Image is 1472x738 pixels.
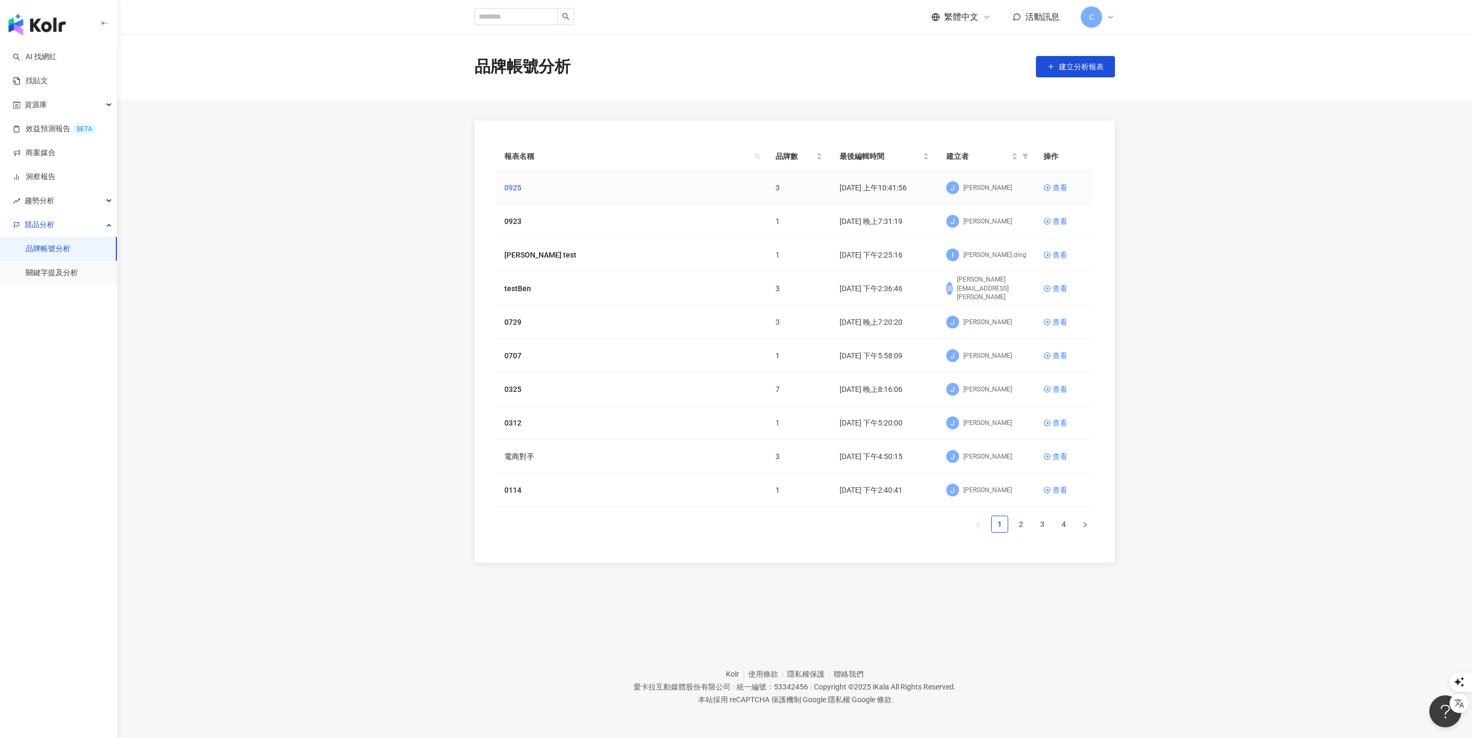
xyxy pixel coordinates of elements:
span: 品牌數 [775,150,814,162]
div: [PERSON_NAME] [963,351,1012,360]
div: [PERSON_NAME] [963,452,1012,461]
div: 查看 [1052,215,1067,227]
span: I [952,249,954,261]
a: 0707 [504,350,521,362]
div: [PERSON_NAME][EMAIL_ADDRESS][PERSON_NAME] [957,275,1026,302]
span: rise [13,197,20,205]
td: 1 [767,238,831,272]
a: 關鍵字提及分析 [26,268,78,278]
span: right [1082,522,1088,528]
a: 使用條款 [748,670,787,678]
td: [DATE] 晚上8:16:06 [831,373,938,406]
a: 查看 [1043,182,1085,194]
a: 隱私權保護 [787,670,834,678]
a: 2 [1013,516,1029,532]
span: left [975,522,982,528]
span: | [801,695,803,704]
button: right [1077,516,1094,533]
li: 1 [991,516,1008,533]
td: 1 [767,339,831,373]
span: search [754,153,761,159]
span: 報表名稱 [504,150,750,162]
div: 查看 [1052,283,1067,294]
td: [DATE] 上午10:41:56 [831,171,938,205]
span: J [951,484,955,496]
td: [DATE] 下午2:40:41 [831,474,938,507]
th: 品牌數 [767,142,831,171]
span: 競品分析 [25,213,54,237]
span: 建立者 [946,150,1009,162]
a: 效益預測報告BETA [13,124,97,134]
a: 查看 [1043,484,1085,496]
a: 3 [1034,516,1050,532]
div: [PERSON_NAME] [963,318,1012,327]
span: J [951,383,955,395]
div: [PERSON_NAME] [963,217,1012,226]
span: J [951,451,955,462]
a: 0729 [504,316,521,328]
a: 電商對手 [504,451,534,462]
div: [PERSON_NAME] [963,183,1012,192]
span: J [951,215,955,227]
li: 3 [1034,516,1051,533]
div: 查看 [1052,350,1067,362]
th: 建立者 [938,142,1035,171]
div: [PERSON_NAME] [963,486,1012,495]
div: 查看 [1052,182,1067,194]
td: 3 [767,440,831,474]
span: 活動訊息 [1025,12,1059,22]
span: filter [1022,153,1028,159]
a: 0312 [504,417,521,429]
span: B [947,283,952,294]
span: 最後編輯時間 [840,150,921,162]
div: 愛卡拉互動媒體股份有限公司 [634,683,731,691]
a: 4 [1056,516,1072,532]
span: 繁體中文 [944,11,978,23]
li: 4 [1055,516,1072,533]
span: 資源庫 [25,93,47,117]
a: 0925 [504,182,521,194]
li: 2 [1012,516,1030,533]
button: left [970,516,987,533]
span: J [951,182,955,194]
span: J [951,350,955,362]
td: [DATE] 晚上7:20:20 [831,306,938,339]
td: [DATE] 下午4:50:15 [831,440,938,474]
td: 1 [767,205,831,238]
div: 查看 [1052,316,1067,328]
a: Kolr [726,670,748,678]
a: 洞察報告 [13,172,56,182]
div: 查看 [1052,417,1067,429]
a: 找貼文 [13,76,48,86]
span: 建立分析報表 [1059,62,1104,71]
span: 本站採用 reCAPTCHA 保護機制 [698,693,892,706]
button: 建立分析報表 [1036,56,1115,77]
td: [DATE] 下午2:25:16 [831,238,938,272]
div: 查看 [1052,451,1067,462]
a: 0114 [504,484,521,496]
div: [PERSON_NAME] [963,419,1012,428]
li: Previous Page [970,516,987,533]
span: 趨勢分析 [25,189,54,213]
div: 查看 [1052,484,1067,496]
span: J [951,316,955,328]
span: search [562,13,569,20]
span: C [1089,11,1094,23]
th: 最後編輯時間 [831,142,938,171]
td: 1 [767,474,831,507]
a: searchAI 找網紅 [13,52,57,62]
span: | [733,683,734,691]
div: [PERSON_NAME] [963,385,1012,394]
th: 操作 [1035,142,1094,171]
img: logo [9,14,66,35]
td: 3 [767,306,831,339]
a: 查看 [1043,417,1085,429]
a: 聯絡我們 [834,670,864,678]
div: 品牌帳號分析 [474,55,571,78]
a: 查看 [1043,249,1085,261]
div: [PERSON_NAME].ding [963,251,1026,260]
a: 1 [992,516,1008,532]
a: 查看 [1043,350,1085,362]
div: 查看 [1052,383,1067,395]
a: testBen [504,283,531,294]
